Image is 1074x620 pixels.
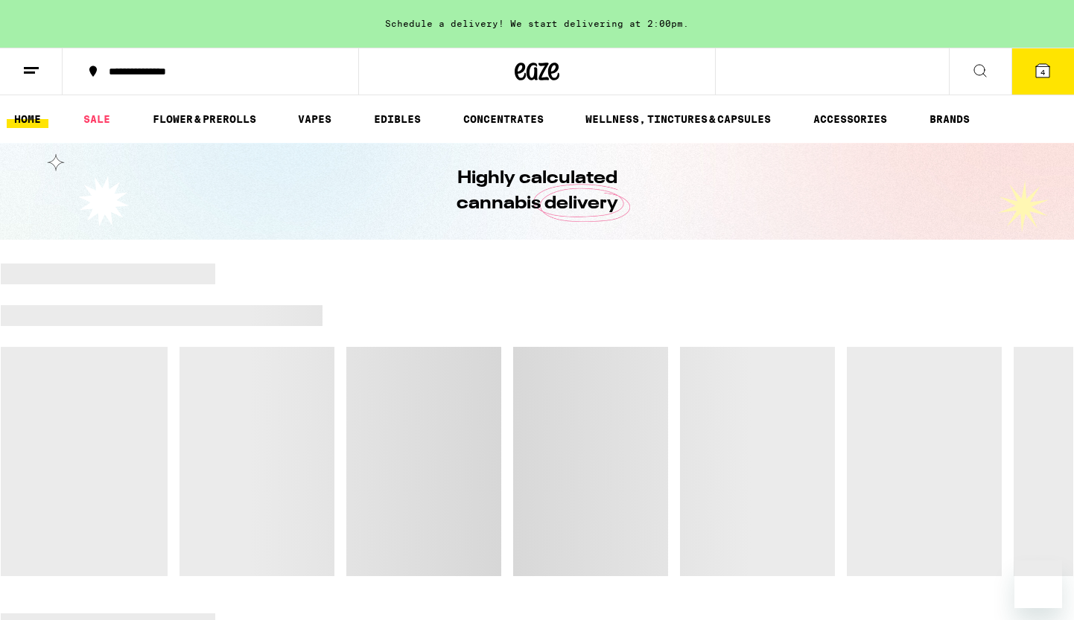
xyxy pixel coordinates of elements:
[922,110,977,128] a: BRANDS
[366,110,428,128] a: EDIBLES
[76,110,118,128] a: SALE
[145,110,264,128] a: FLOWER & PREROLLS
[1040,68,1045,77] span: 4
[456,110,551,128] a: CONCENTRATES
[1014,560,1062,608] iframe: Button to launch messaging window
[1011,48,1074,95] button: 4
[7,110,48,128] a: HOME
[578,110,778,128] a: WELLNESS, TINCTURES & CAPSULES
[290,110,339,128] a: VAPES
[414,166,660,217] h1: Highly calculated cannabis delivery
[806,110,895,128] a: ACCESSORIES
